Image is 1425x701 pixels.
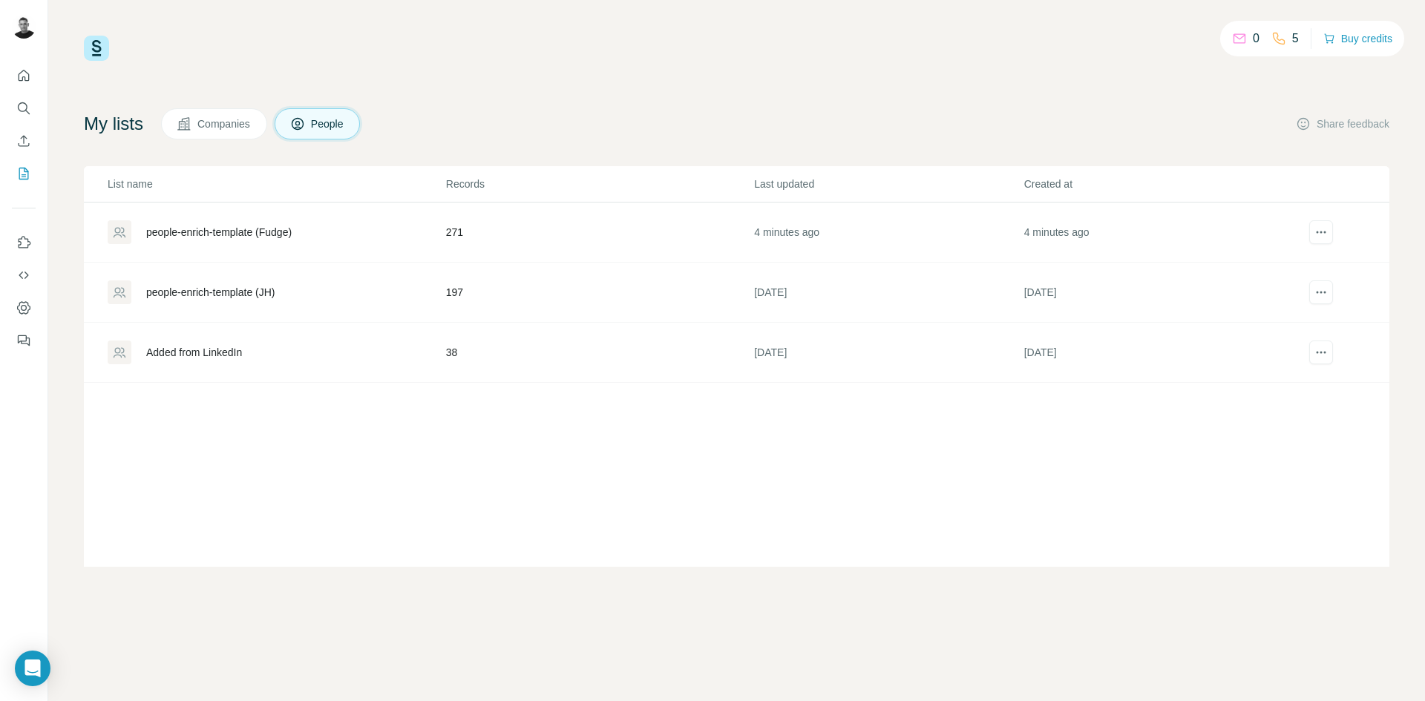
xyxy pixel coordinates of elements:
[12,229,36,256] button: Use Surfe on LinkedIn
[446,177,753,191] p: Records
[15,651,50,686] div: Open Intercom Messenger
[12,262,36,289] button: Use Surfe API
[12,327,36,354] button: Feedback
[12,95,36,122] button: Search
[1309,280,1333,304] button: actions
[1023,323,1293,383] td: [DATE]
[1323,28,1392,49] button: Buy credits
[753,203,1023,263] td: 4 minutes ago
[1023,263,1293,323] td: [DATE]
[12,294,36,321] button: Dashboard
[1292,30,1299,47] p: 5
[1309,220,1333,244] button: actions
[754,177,1022,191] p: Last updated
[1309,340,1333,364] button: actions
[146,285,275,300] div: people-enrich-template (JH)
[753,263,1023,323] td: [DATE]
[1253,30,1259,47] p: 0
[108,177,445,191] p: List name
[1023,203,1293,263] td: 4 minutes ago
[197,116,252,131] span: Companies
[146,345,242,360] div: Added from LinkedIn
[84,112,143,136] h4: My lists
[84,36,109,61] img: Surfe Logo
[1296,116,1389,131] button: Share feedback
[753,323,1023,383] td: [DATE]
[445,263,753,323] td: 197
[12,160,36,187] button: My lists
[146,225,292,240] div: people-enrich-template (Fudge)
[445,203,753,263] td: 271
[12,15,36,39] img: Avatar
[12,128,36,154] button: Enrich CSV
[12,62,36,89] button: Quick start
[1024,177,1292,191] p: Created at
[445,323,753,383] td: 38
[311,116,345,131] span: People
